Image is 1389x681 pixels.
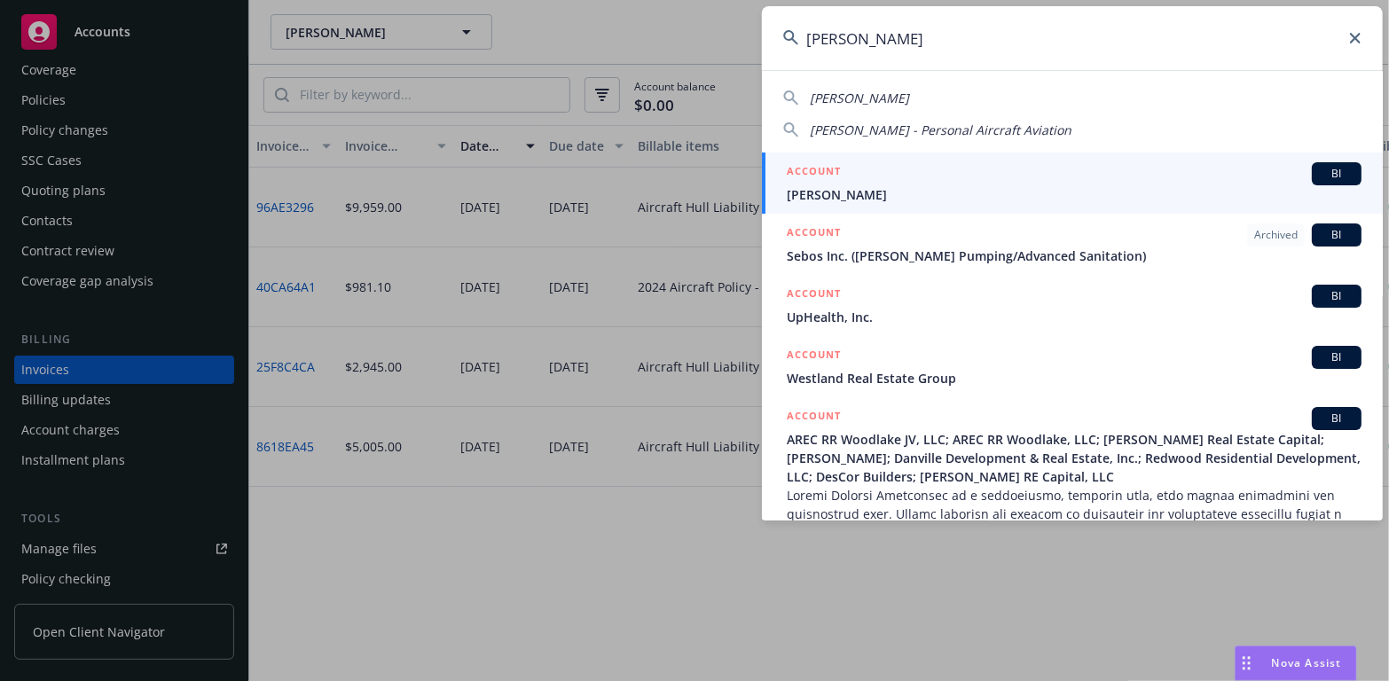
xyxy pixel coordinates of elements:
[762,275,1383,336] a: ACCOUNTBIUpHealth, Inc.
[787,223,841,245] h5: ACCOUNT
[762,6,1383,70] input: Search...
[787,285,841,306] h5: ACCOUNT
[1272,655,1342,670] span: Nova Assist
[1319,411,1354,427] span: BI
[1319,288,1354,304] span: BI
[1235,646,1357,681] button: Nova Assist
[787,162,841,184] h5: ACCOUNT
[787,308,1362,326] span: UpHealth, Inc.
[762,336,1383,397] a: ACCOUNTBIWestland Real Estate Group
[1254,227,1298,243] span: Archived
[810,90,909,106] span: [PERSON_NAME]
[787,247,1362,265] span: Sebos Inc. ([PERSON_NAME] Pumping/Advanced Sanitation)
[762,153,1383,214] a: ACCOUNTBI[PERSON_NAME]
[1319,349,1354,365] span: BI
[787,430,1362,486] span: AREC RR Woodlake JV, LLC; AREC RR Woodlake, LLC; [PERSON_NAME] Real Estate Capital; [PERSON_NAME]...
[1236,646,1258,680] div: Drag to move
[787,407,841,428] h5: ACCOUNT
[810,121,1071,138] span: [PERSON_NAME] - Personal Aircraft Aviation
[1319,166,1354,182] span: BI
[787,185,1362,204] span: [PERSON_NAME]
[1319,227,1354,243] span: BI
[787,369,1362,387] span: Westland Real Estate Group
[787,346,841,367] h5: ACCOUNT
[762,214,1383,275] a: ACCOUNTArchivedBISebos Inc. ([PERSON_NAME] Pumping/Advanced Sanitation)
